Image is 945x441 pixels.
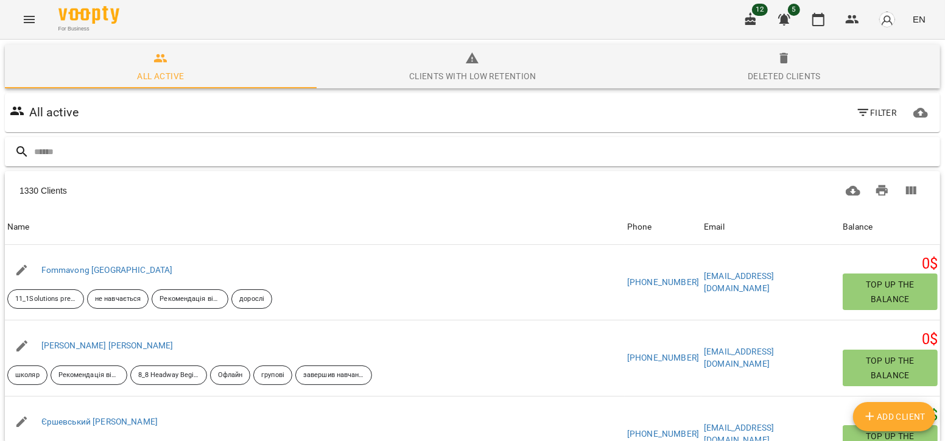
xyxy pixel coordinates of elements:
[218,370,243,381] p: Офлайн
[843,273,938,310] button: Top up the balance
[704,271,774,293] a: [EMAIL_ADDRESS][DOMAIN_NAME]
[295,365,372,385] div: завершив навчання
[58,25,119,33] span: For Business
[7,289,84,309] div: 11_1Solutions pre-intermidiate Past S
[627,220,699,235] span: Phone
[627,277,699,287] a: [PHONE_NUMBER]
[704,220,838,235] span: Email
[19,185,453,197] div: 1330 Clients
[5,171,940,210] div: Table Toolbar
[58,370,119,381] p: Рекомендація від друзів знайомих тощо
[627,220,652,235] div: Sort
[51,365,127,385] div: Рекомендація від друзів знайомих тощо
[748,69,821,83] div: Deleted clients
[303,370,364,381] p: завершив навчання
[853,402,936,431] button: Add Client
[58,6,119,24] img: Voopty Logo
[15,294,76,305] p: 11_1Solutions pre-intermidiate Past S
[879,11,896,28] img: avatar_s.png
[239,294,264,305] p: дорослі
[704,220,725,235] div: Sort
[848,277,933,306] span: Top up the balance
[41,417,158,426] a: Єршевський [PERSON_NAME]
[7,220,30,235] div: Name
[627,429,699,439] a: [PHONE_NUMBER]
[848,353,933,383] span: Top up the balance
[29,103,79,122] h6: All active
[210,365,251,385] div: Офлайн
[627,220,652,235] div: Phone
[138,370,199,381] p: 8_8 Headway Beginner there isare
[409,69,536,83] div: Clients with low retention
[7,365,47,385] div: школяр
[704,220,725,235] div: Email
[843,220,873,235] div: Sort
[41,265,173,275] a: Fommavong [GEOGRAPHIC_DATA]
[838,176,868,205] button: Download CSV
[704,347,774,369] a: [EMAIL_ADDRESS][DOMAIN_NAME]
[95,294,141,305] p: не навчається
[868,176,897,205] button: Print
[261,370,284,381] p: групові
[231,289,272,309] div: дорослі
[87,289,149,309] div: не навчається
[843,220,938,235] span: Balance
[627,353,699,362] a: [PHONE_NUMBER]
[843,330,938,349] h5: 0 $
[908,8,930,30] button: EN
[15,5,44,34] button: Menu
[863,409,926,424] span: Add Client
[152,289,228,309] div: Рекомендація від друзів знайомих тощо
[843,220,873,235] div: Balance
[7,220,622,235] span: Name
[41,340,174,350] a: [PERSON_NAME] [PERSON_NAME]
[851,102,902,124] button: Filter
[856,105,897,120] span: Filter
[253,365,292,385] div: групові
[7,220,30,235] div: Sort
[15,370,40,381] p: школяр
[843,406,938,425] h5: 205 $
[160,294,220,305] p: Рекомендація від друзів знайомих тощо
[896,176,926,205] button: Columns view
[138,69,184,83] div: All active
[843,350,938,386] button: Top up the balance
[843,255,938,273] h5: 0 $
[913,13,926,26] span: EN
[752,4,768,16] span: 12
[788,4,800,16] span: 5
[130,365,207,385] div: 8_8 Headway Beginner there isare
